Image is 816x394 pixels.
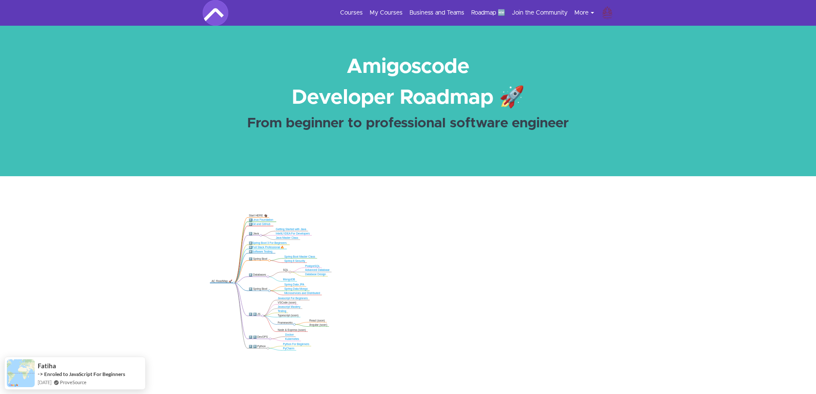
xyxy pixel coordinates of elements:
a: ProveSource [60,379,87,386]
a: Spring Boot 3 For Beginners [252,241,287,244]
a: Software Testing [252,250,272,253]
div: Angular (soon) [310,323,328,327]
a: Spring Data Mongo [284,288,308,291]
a: Business and Teams [409,9,464,17]
a: PyCharm [283,347,295,350]
a: Advanced Database [305,269,330,272]
a: Spring 6 Security [284,259,305,262]
a: Join the Community [512,9,568,17]
div: SQL [283,269,289,272]
a: Spring Data JPA [284,283,305,286]
a: IntelliJ IDEA For Developers [276,232,310,235]
div: Start HERE 👋🏿 [249,214,267,217]
strong: Amigoscode [347,57,469,77]
div: 8️⃣ Databases [249,274,266,277]
a: Getting Started with Java [276,228,306,231]
a: Kubernetes [285,338,299,341]
div: 6️⃣ [249,250,274,253]
a: Javascript Mastery [278,305,301,308]
div: Typescript (soon) [278,314,299,317]
a: Java Master Class [276,236,298,239]
img: provesource social proof notification image [7,359,35,387]
div: 4️⃣ [249,241,288,245]
a: Testing [278,310,287,313]
a: MongoDB [283,278,295,281]
a: Enroled to JavaScript For Beginners [44,371,125,377]
div: 1️⃣ 0️⃣ JS [249,313,261,316]
a: Microservices and Distributed [284,292,320,295]
a: Linux Foundation [252,219,273,222]
div: 1️⃣ 1️⃣ DevOPS [249,336,269,339]
div: 2️⃣ [249,223,272,226]
span: Fatiha [38,362,56,370]
div: Node & Express (soon) [278,328,306,332]
a: Database Design [305,273,326,276]
div: 1️⃣ [249,218,275,222]
a: Python For Beginners [283,343,310,346]
a: My Courses [370,9,403,17]
strong: Developer Roadmap 🚀 [292,87,525,108]
span: -> [38,370,43,377]
img: thongvan045@gmail.com [601,6,614,19]
a: Javascript For Beginners [278,297,308,300]
div: React (soon) [310,319,326,322]
strong: From beginner to professional software engineer [247,117,569,130]
a: Full Stack Professional 🔥 [252,246,284,249]
a: Courses [340,9,363,17]
a: Roadmap 🆕 [471,9,505,17]
button: More [574,9,601,17]
a: Docker [285,334,294,337]
div: 7️⃣ Spring Boot [249,257,268,261]
div: 3️⃣ Java [249,232,260,235]
div: Frameworks [278,321,293,325]
div: AC RoadMap 🚀 [212,280,233,283]
span: [DATE] [38,379,51,386]
div: 9️⃣ Spring Boot [249,287,268,291]
a: PostgreSQL [305,265,320,268]
div: VSCode (soon) [278,301,297,304]
div: 1️⃣ 2️⃣ Python [249,345,266,349]
a: Spring Boot Master Class [284,255,315,258]
a: Git and GitHub [252,223,270,226]
div: 5️⃣ [249,246,285,249]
